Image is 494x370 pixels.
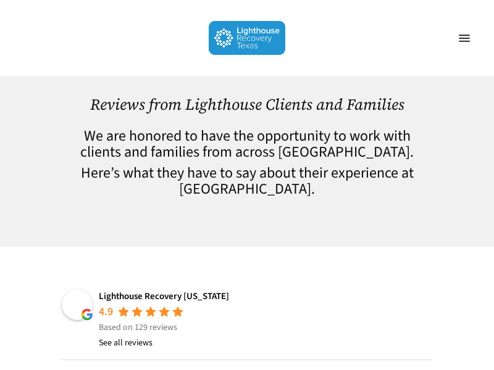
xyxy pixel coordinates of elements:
[452,32,477,44] a: Navigation Menu
[99,335,153,350] a: See all reviews
[62,128,432,160] h4: We are honored to have the opportunity to work with clients and families from across [GEOGRAPHIC_...
[99,290,229,303] a: Lighthouse Recovery [US_STATE]
[62,165,432,197] h4: Here’s what they have to say about their experience at [GEOGRAPHIC_DATA].
[62,96,432,113] h1: Reviews from Lighthouse Clients and Families
[62,289,93,320] img: Lighthouse Recovery Texas
[99,305,113,319] div: 4.9
[209,21,286,55] img: Lighthouse Recovery Texas
[99,321,177,334] span: Based on 129 reviews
